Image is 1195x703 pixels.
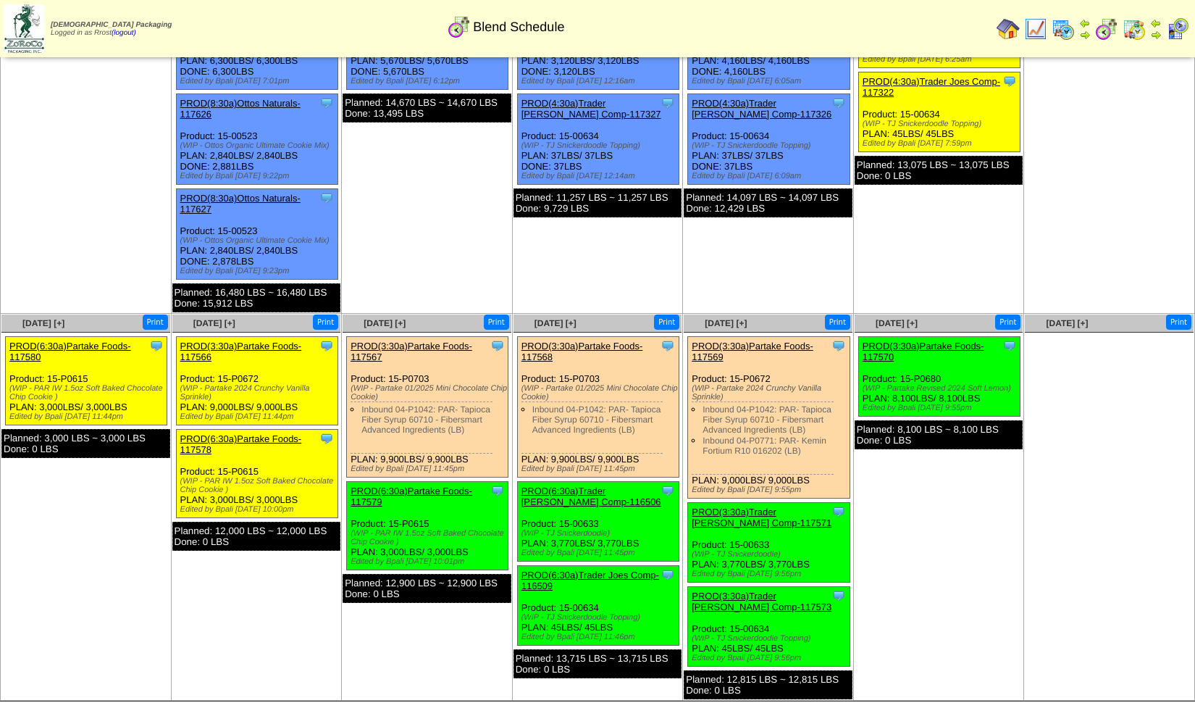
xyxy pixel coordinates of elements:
img: Tooltip [661,96,675,110]
div: Edited by Bpali [DATE] 6:05am [692,77,849,86]
button: Print [654,315,679,330]
div: Planned: 14,670 LBS ~ 14,670 LBS Done: 13,495 LBS [343,93,511,122]
div: Edited by Bpali [DATE] 11:46pm [521,633,679,641]
img: arrowright.gif [1079,29,1091,41]
div: (WIP - TJ Snickerdoodle Topping) [692,141,849,150]
div: Product: 15-P0615 PLAN: 3,000LBS / 3,000LBS [6,337,167,425]
span: [DATE] [+] [193,318,235,328]
div: Edited by Bpali [DATE] 7:01pm [180,77,337,86]
img: calendarblend.gif [448,15,471,38]
button: Print [313,315,338,330]
div: Edited by Bpali [DATE] 12:16am [521,77,679,86]
a: PROD(3:30a)Partake Foods-117569 [692,341,813,362]
div: Edited by Bpali [DATE] 9:23pm [180,267,337,275]
div: Edited by Bpali [DATE] 12:14am [521,172,679,180]
div: Product: 15-P0615 PLAN: 3,000LBS / 3,000LBS [347,482,508,570]
div: Edited by Bpali [DATE] 9:55pm [863,404,1020,412]
a: PROD(4:30a)Trader [PERSON_NAME] Comp-117326 [692,98,831,120]
div: Product: 15-00633 PLAN: 3,770LBS / 3,770LBS [517,482,679,562]
img: Tooltip [831,338,846,353]
img: Tooltip [319,191,334,205]
div: Edited by Bpali [DATE] 11:45pm [521,465,679,473]
a: PROD(3:30a)Partake Foods-117567 [351,341,472,362]
img: Tooltip [831,96,846,110]
a: PROD(8:30a)Ottos Naturals-117627 [180,193,301,215]
a: Inbound 04-P0771: PAR- Kemin Fortium R10 016202 (LB) [703,436,826,456]
a: [DATE] [+] [534,318,576,328]
a: PROD(3:30a)Partake Foods-117566 [180,341,302,362]
div: (WIP - PAR IW 1.5oz Soft Baked Chocolate Chip Cookie ) [9,384,167,402]
div: (WIP - TJ Snickerdoodle) [692,550,849,559]
img: Tooltip [661,567,675,582]
div: Product: 15-00634 PLAN: 45LBS / 45LBS [517,566,679,646]
a: [DATE] [+] [876,318,918,328]
div: (WIP - TJ Snickerdoodle) [521,529,679,538]
div: Planned: 12,900 LBS ~ 12,900 LBS Done: 0 LBS [343,574,511,603]
div: Edited by Bpali [DATE] 7:59pm [863,139,1020,148]
a: PROD(3:30a)Trader [PERSON_NAME] Comp-117571 [692,507,831,528]
img: calendarinout.gif [1123,17,1146,41]
div: Edited by Bpali [DATE] 9:22pm [180,172,337,180]
img: Tooltip [319,338,334,353]
div: Product: 15-00523 PLAN: 2,840LBS / 2,840LBS DONE: 2,881LBS [176,94,337,185]
span: Blend Schedule [473,20,564,35]
a: Inbound 04-P1042: PAR- Tapioca Fiber Syrup 60710 - Fibersmart Advanced Ingredients (LB) [532,404,661,435]
div: Planned: 3,000 LBS ~ 3,000 LBS Done: 0 LBS [1,429,170,458]
a: PROD(6:30a)Trader [PERSON_NAME] Comp-116506 [521,486,661,507]
div: (WIP - PAR IW 1.5oz Soft Baked Chocolate Chip Cookie ) [180,477,337,494]
img: line_graph.gif [1024,17,1047,41]
a: PROD(6:30a)Trader Joes Comp-116509 [521,570,659,591]
div: Product: 15-P0615 PLAN: 3,000LBS / 3,000LBS [176,430,337,518]
a: [DATE] [+] [1046,318,1088,328]
div: Edited by Bpali [DATE] 9:55pm [692,486,849,494]
div: Edited by Bpali [DATE] 11:45pm [521,549,679,557]
a: PROD(4:30a)Trader [PERSON_NAME] Comp-117327 [521,98,661,120]
img: arrowleft.gif [1150,17,1162,29]
a: PROD(4:30a)Trader Joes Comp-117322 [863,76,1000,98]
a: PROD(8:30a)Ottos Naturals-117626 [180,98,301,120]
a: PROD(6:30a)Partake Foods-117580 [9,341,131,362]
a: Inbound 04-P1042: PAR- Tapioca Fiber Syrup 60710 - Fibersmart Advanced Ingredients (LB) [703,404,831,435]
div: Planned: 11,257 LBS ~ 11,257 LBS Done: 9,729 LBS [513,188,682,217]
div: Product: 15-P0672 PLAN: 9,000LBS / 9,000LBS [688,337,850,499]
div: (WIP - Ottos Organic Ultimate Cookie Mix) [180,141,337,150]
div: (WIP - Partake 2024 Crunchy Vanilla Sprinkle) [180,384,337,402]
div: (WIP - Ottos Organic Ultimate Cookie Mix) [180,236,337,245]
div: (WIP - Partake 2024 Crunchy Vanilla Sprinkle) [692,384,849,402]
div: Planned: 12,000 LBS ~ 12,000 LBS Done: 0 LBS [172,522,341,551]
div: (WIP - TJ Snickerdoodle Topping) [521,613,679,622]
a: Inbound 04-P1042: PAR- Tapioca Fiber Syrup 60710 - Fibersmart Advanced Ingredients (LB) [361,404,490,435]
img: Tooltip [661,338,675,353]
img: calendarblend.gif [1095,17,1118,41]
img: home.gif [997,17,1020,41]
div: Edited by Bpali [DATE] 10:01pm [351,557,508,566]
button: Print [825,315,850,330]
span: [DEMOGRAPHIC_DATA] Packaging [51,21,172,29]
div: Edited by Bpali [DATE] 9:56pm [692,654,849,662]
div: Edited by Bpali [DATE] 6:12pm [351,77,508,86]
a: [DATE] [+] [705,318,747,328]
button: Print [484,315,509,330]
a: PROD(3:30a)Partake Foods-117568 [521,341,643,362]
img: Tooltip [831,588,846,603]
div: Product: 15-00634 PLAN: 45LBS / 45LBS [858,72,1020,152]
img: Tooltip [1002,74,1017,88]
div: Planned: 12,815 LBS ~ 12,815 LBS Done: 0 LBS [684,670,852,699]
div: Product: 15-P0703 PLAN: 9,900LBS / 9,900LBS [517,337,679,478]
img: Tooltip [831,504,846,519]
div: Product: 15-P0703 PLAN: 9,900LBS / 9,900LBS [347,337,508,478]
img: Tooltip [1002,338,1017,353]
div: Edited by Bpali [DATE] 9:56pm [692,570,849,578]
div: Product: 15-P0680 PLAN: 8,100LBS / 8,100LBS [858,337,1020,417]
div: Product: 15-P0672 PLAN: 9,000LBS / 9,000LBS [176,337,337,425]
a: PROD(6:30a)Partake Foods-117579 [351,486,472,507]
div: Planned: 16,480 LBS ~ 16,480 LBS Done: 15,912 LBS [172,283,341,312]
a: [DATE] [+] [22,318,64,328]
div: Edited by Bpali [DATE] 11:44pm [9,412,167,421]
button: Print [995,315,1020,330]
div: Edited by Bpali [DATE] 11:45pm [351,465,508,473]
a: PROD(3:30a)Trader [PERSON_NAME] Comp-117573 [692,591,831,612]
